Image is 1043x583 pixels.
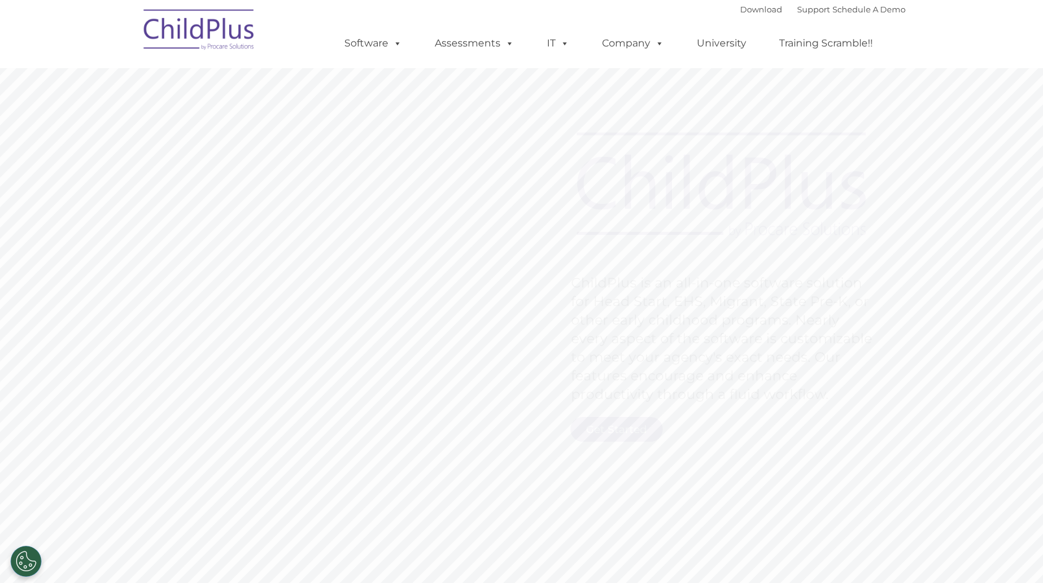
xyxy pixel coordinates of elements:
[332,31,414,56] a: Software
[590,31,676,56] a: Company
[740,4,906,14] font: |
[535,31,582,56] a: IT
[684,31,759,56] a: University
[740,4,782,14] a: Download
[570,417,663,442] a: Get Started
[797,4,830,14] a: Support
[11,546,41,577] button: Cookies Settings
[767,31,885,56] a: Training Scramble!!
[571,274,878,404] rs-layer: ChildPlus is an all-in-one software solution for Head Start, EHS, Migrant, State Pre-K, or other ...
[832,4,906,14] a: Schedule A Demo
[137,1,261,63] img: ChildPlus by Procare Solutions
[422,31,526,56] a: Assessments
